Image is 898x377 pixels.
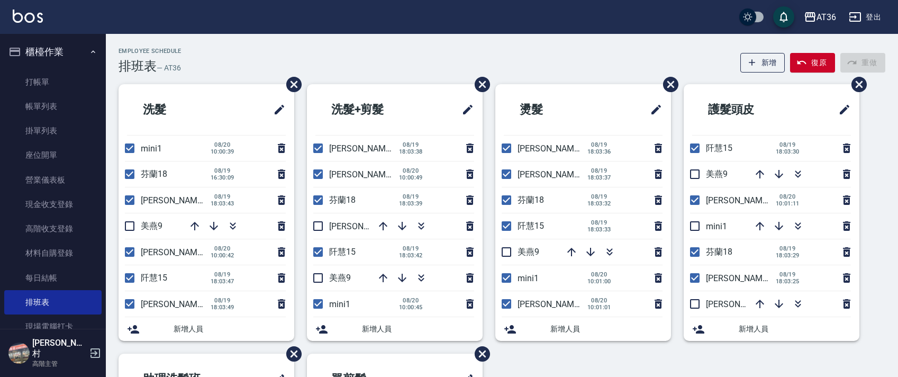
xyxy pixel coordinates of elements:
[706,221,727,231] span: mini1
[684,317,859,341] div: 新增人員
[587,200,611,207] span: 18:03:32
[776,141,800,148] span: 08/19
[776,148,800,155] span: 18:03:30
[399,193,423,200] span: 08/19
[4,192,102,217] a: 現金收支登錄
[141,195,214,205] span: [PERSON_NAME]11
[119,317,294,341] div: 新增人員
[467,338,492,370] span: 刪除班表
[307,317,483,341] div: 新增人員
[4,241,102,265] a: 材料自購登錄
[817,11,836,24] div: AT36
[141,299,214,309] span: [PERSON_NAME]16
[587,219,611,226] span: 08/19
[399,167,423,174] span: 08/20
[739,324,851,335] span: 新增人員
[399,174,423,181] span: 10:00:49
[119,59,157,74] h3: 排班表
[4,290,102,315] a: 排班表
[587,226,611,233] span: 18:03:33
[455,97,474,122] span: 修改班表的標題
[13,10,43,23] img: Logo
[773,6,794,28] button: save
[4,119,102,143] a: 掛單列表
[141,143,162,154] span: mini1
[706,247,732,257] span: 芬蘭18
[518,221,544,231] span: 阡慧15
[4,38,102,66] button: 櫃檯作業
[518,299,586,309] span: [PERSON_NAME]6
[518,273,539,283] span: mini1
[706,169,728,179] span: 美燕9
[587,174,611,181] span: 18:03:37
[141,169,167,179] span: 芬蘭18
[692,91,801,129] h2: 護髮頭皮
[643,97,663,122] span: 修改班表的標題
[587,148,611,155] span: 18:03:36
[706,299,779,309] span: [PERSON_NAME]16
[211,193,234,200] span: 08/19
[157,62,181,74] h6: — AT36
[845,7,885,27] button: 登出
[329,143,402,154] span: [PERSON_NAME]11
[740,53,785,73] button: 新增
[587,271,611,278] span: 08/20
[776,252,800,259] span: 18:03:29
[399,304,423,311] span: 10:00:45
[4,143,102,167] a: 座位開單
[518,143,591,154] span: [PERSON_NAME]16
[518,195,544,205] span: 芬蘭18
[211,271,234,278] span: 08/19
[587,278,611,285] span: 10:01:00
[141,221,162,231] span: 美燕9
[587,297,611,304] span: 08/20
[4,168,102,192] a: 營業儀表板
[776,271,800,278] span: 08/19
[141,273,167,283] span: 阡慧15
[32,338,86,359] h5: [PERSON_NAME]村
[843,69,868,100] span: 刪除班表
[141,247,209,257] span: [PERSON_NAME]6
[211,278,234,285] span: 18:03:47
[278,338,303,370] span: 刪除班表
[211,141,234,148] span: 08/20
[211,252,234,259] span: 10:00:42
[4,217,102,241] a: 高階收支登錄
[518,247,539,257] span: 美燕9
[587,141,611,148] span: 08/19
[32,359,86,369] p: 高階主管
[706,143,732,153] span: 阡慧15
[211,167,234,174] span: 08/19
[832,97,851,122] span: 修改班表的標題
[4,70,102,94] a: 打帳單
[399,141,423,148] span: 08/19
[655,69,680,100] span: 刪除班表
[399,148,423,155] span: 18:03:38
[267,97,286,122] span: 修改班表的標題
[211,245,234,252] span: 08/20
[278,69,303,100] span: 刪除班表
[776,200,800,207] span: 10:01:11
[495,317,671,341] div: 新增人員
[329,247,356,257] span: 阡慧15
[211,304,234,311] span: 18:03:49
[127,91,224,129] h2: 洗髮
[211,174,234,181] span: 16:30:09
[399,245,423,252] span: 08/19
[8,343,30,364] img: Person
[4,266,102,290] a: 每日結帳
[550,324,663,335] span: 新增人員
[329,195,356,205] span: 芬蘭18
[706,273,779,283] span: [PERSON_NAME]11
[4,94,102,119] a: 帳單列表
[329,273,351,283] span: 美燕9
[4,315,102,339] a: 現場電腦打卡
[399,297,423,304] span: 08/20
[587,167,611,174] span: 08/19
[399,200,423,207] span: 18:03:39
[467,69,492,100] span: 刪除班表
[587,304,611,311] span: 10:01:01
[329,299,350,309] span: mini1
[399,252,423,259] span: 18:03:42
[706,195,774,205] span: [PERSON_NAME]6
